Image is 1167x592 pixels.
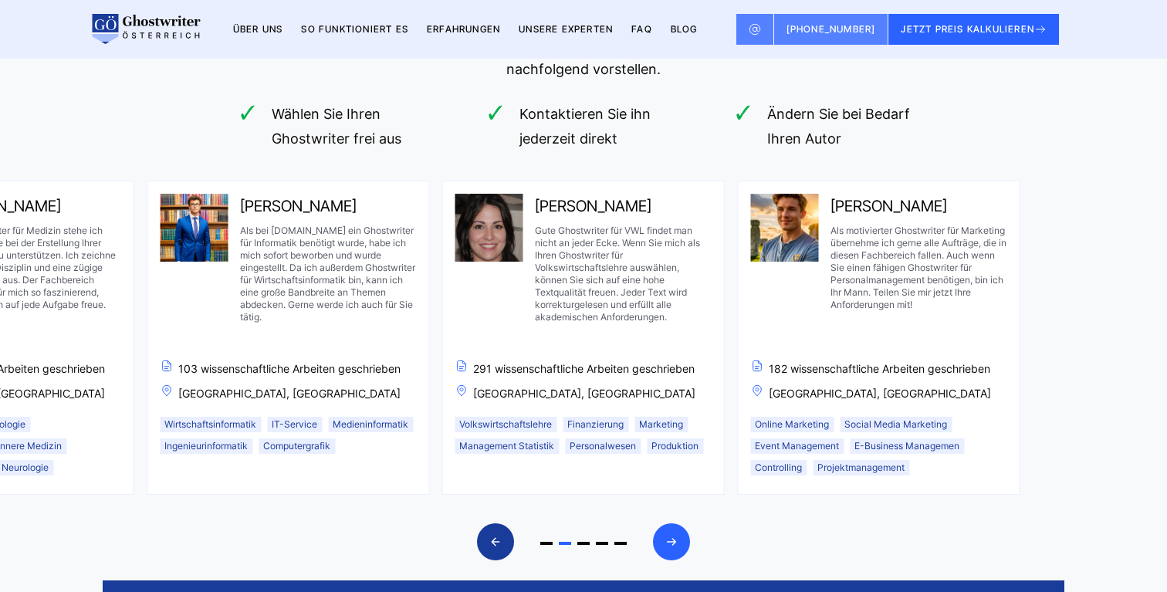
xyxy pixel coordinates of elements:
[774,14,889,45] a: [PHONE_NUMBER]
[259,438,335,454] li: Computergrafik
[840,417,952,432] li: Social Media Marketing
[301,23,408,35] a: So funktioniert es
[536,194,652,218] span: [PERSON_NAME]
[240,194,357,218] span: [PERSON_NAME]
[455,360,712,378] span: 291 wissenschaftliche Arbeiten geschrieben
[830,194,947,218] span: [PERSON_NAME]
[739,102,924,151] li: Ändern Sie bei Bedarf Ihren Autor
[830,225,1006,336] span: Als motivierter Ghostwriter für Marketing übernehme ich gerne alle Aufträge, die in diesen Fachbe...
[566,438,641,454] li: Personalwesen
[519,23,613,35] a: Unsere Experten
[635,417,688,432] li: Marketing
[596,542,608,545] span: Go to slide 4
[455,438,560,454] li: Management Statistik
[750,194,818,262] img: Andres Schäfer
[813,460,909,475] li: Projektmanagement
[750,417,834,432] li: Online Marketing
[631,23,652,35] a: FAQ
[455,384,712,403] span: [GEOGRAPHIC_DATA], [GEOGRAPHIC_DATA]
[160,384,416,403] span: [GEOGRAPHIC_DATA], [GEOGRAPHIC_DATA]
[160,417,261,432] li: Wirtschaftsinformatik
[850,438,964,454] li: E-Business Managemen
[750,438,844,454] li: Event Management
[653,523,690,560] div: Next slide
[888,14,1059,45] button: JETZT PREIS KALKULIEREN
[563,417,629,432] li: Finanzierung
[455,417,557,432] li: Volkswirtschaftslehre
[737,181,1020,495] div: 3 / 5
[559,542,571,545] span: Go to slide 2
[577,542,590,545] span: Go to slide 3
[671,23,698,35] a: BLOG
[455,194,523,262] img: Lena Schmidt
[160,194,228,262] img: Marvin Schubert
[90,14,201,45] img: logo wirschreiben
[614,542,627,545] span: Go to slide 5
[749,23,761,36] img: Email
[648,438,704,454] li: Produktion
[750,360,1006,378] span: 182 wissenschaftliche Arbeiten geschrieben
[160,360,416,378] span: 103 wissenschaftliche Arbeiten geschrieben
[442,181,725,495] div: 2 / 5
[328,417,413,432] li: Medieninformatik
[427,23,500,35] a: Erfahrungen
[536,225,712,336] span: Gute Ghostwriter für VWL findet man nicht an jeder Ecke. Wenn Sie mich als Ihren Ghostwriter für ...
[786,23,876,35] span: [PHONE_NUMBER]
[160,438,252,454] li: Ingenieurinformatik
[750,384,1006,403] span: [GEOGRAPHIC_DATA], [GEOGRAPHIC_DATA]
[540,542,553,545] span: Go to slide 1
[267,417,322,432] li: IT-Service
[491,102,676,151] li: Kontaktieren Sie ihn jederzeit direkt
[233,23,283,35] a: Über uns
[750,460,807,475] li: Controlling
[243,102,428,151] li: Wählen Sie Ihren Ghostwriter frei aus
[147,181,429,495] div: 1 / 5
[240,225,416,336] span: Als bei [DOMAIN_NAME] ein Ghostwriter für Informatik benötigt wurde, habe ich mich sofort beworbe...
[477,523,514,560] div: Previous slide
